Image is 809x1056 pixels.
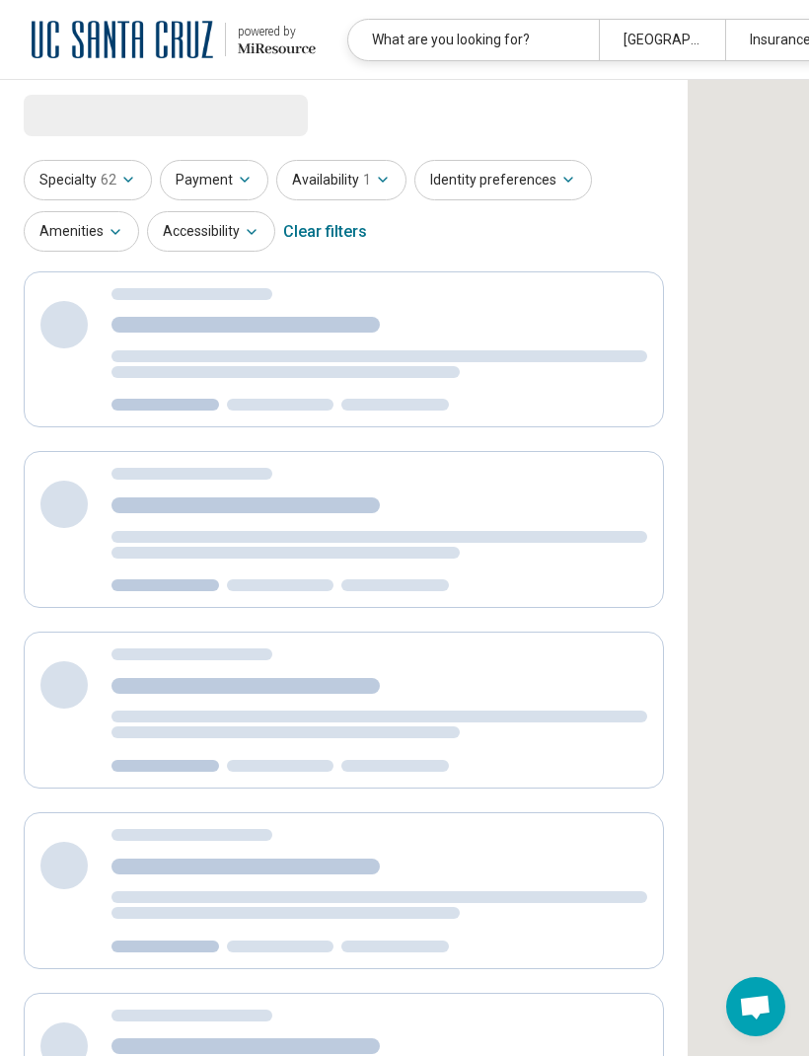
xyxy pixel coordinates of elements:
a: University of California at Santa Cruzpowered by [32,16,316,63]
img: University of California at Santa Cruz [32,16,213,63]
div: [GEOGRAPHIC_DATA], [GEOGRAPHIC_DATA] [599,20,724,60]
div: Open chat [726,977,785,1036]
button: Specialty62 [24,160,152,200]
span: 62 [101,170,116,190]
span: 1 [363,170,371,190]
button: Accessibility [147,211,275,252]
div: powered by [238,23,316,40]
button: Amenities [24,211,139,252]
span: Loading... [24,95,189,134]
div: What are you looking for? [348,20,599,60]
button: Payment [160,160,268,200]
button: Availability1 [276,160,406,200]
button: Identity preferences [414,160,592,200]
div: Clear filters [283,208,367,256]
